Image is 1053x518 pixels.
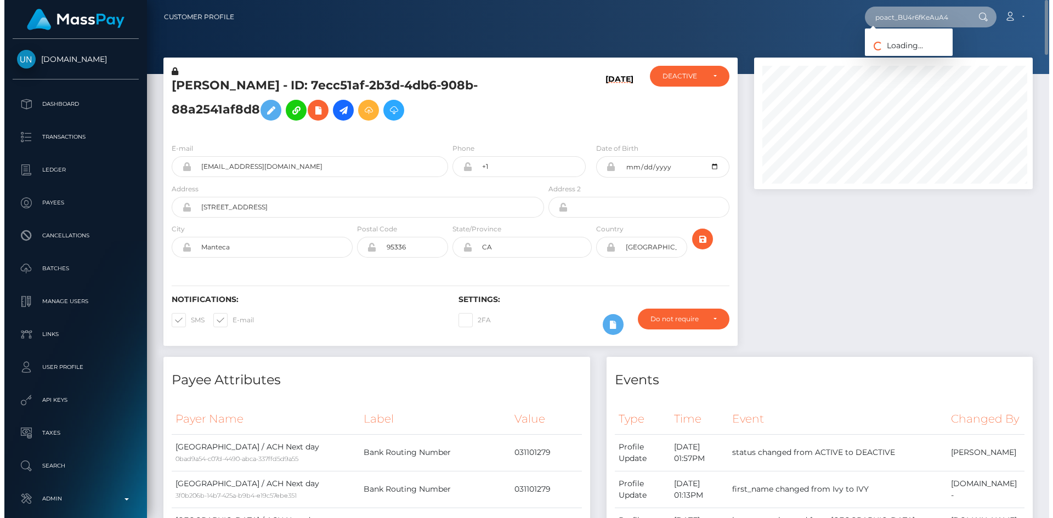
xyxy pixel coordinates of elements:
[8,485,134,513] a: Admin
[666,434,724,471] td: [DATE] 01:57PM
[13,326,130,343] p: Links
[610,371,1021,390] h4: Events
[454,295,724,304] h6: Settings:
[724,471,943,508] td: first_name changed from Ivy to IVY
[666,471,724,508] td: [DATE] 01:13PM
[8,419,134,447] a: Taxes
[8,54,134,64] span: [DOMAIN_NAME]
[167,434,355,471] td: [GEOGRAPHIC_DATA] / ACH Next day
[610,434,666,471] td: Profile Update
[13,359,130,375] p: User Profile
[592,144,634,153] label: Date of Birth
[8,288,134,315] a: Manage Users
[13,491,130,507] p: Admin
[646,315,699,323] div: Do not require
[724,434,943,471] td: status changed from ACTIVE to DEACTIVE
[355,434,506,471] td: Bank Routing Number
[8,222,134,249] a: Cancellations
[355,471,506,508] td: Bank Routing Number
[8,321,134,348] a: Links
[454,313,486,327] label: 2FA
[506,434,578,471] td: 031101279
[13,195,130,211] p: Payees
[724,404,943,434] th: Event
[610,471,666,508] td: Profile Update
[167,471,355,508] td: [GEOGRAPHIC_DATA] / ACH Next day
[167,371,578,390] h4: Payee Attributes
[160,5,230,29] a: Customer Profile
[13,227,130,244] p: Cancellations
[8,189,134,217] a: Payees
[544,184,576,194] label: Address 2
[943,471,1020,508] td: [DOMAIN_NAME] -
[448,224,497,234] label: State/Province
[506,471,578,508] td: 031101279
[167,313,200,327] label: SMS
[13,129,130,145] p: Transactions
[329,100,349,121] a: Initiate Payout
[13,458,130,474] p: Search
[860,7,964,27] input: Search...
[355,404,506,434] th: Label
[8,123,134,151] a: Transactions
[8,156,134,184] a: Ledger
[167,295,438,304] h6: Notifications:
[666,404,724,434] th: Time
[13,96,130,112] p: Dashboard
[8,354,134,381] a: User Profile
[592,224,619,234] label: Country
[13,425,130,441] p: Taxes
[610,404,666,434] th: Type
[13,162,130,178] p: Ledger
[13,260,130,277] p: Batches
[943,404,1020,434] th: Changed By
[353,224,393,234] label: Postal Code
[209,313,250,327] label: E-mail
[171,455,294,463] small: 0bad9a54-c07d-4490-abca-337ffd5d9a55
[167,184,194,194] label: Address
[633,309,724,329] button: Do not require
[860,41,919,50] span: Loading...
[646,66,724,87] button: DEACTIVE
[167,144,189,153] label: E-mail
[8,386,134,414] a: API Keys
[658,72,699,81] div: DEACTIVE
[171,492,292,499] small: 3f0b206b-14b7-425a-b9b4-e19c57ebe351
[167,224,180,234] label: City
[8,452,134,480] a: Search
[506,404,578,434] th: Value
[448,144,470,153] label: Phone
[943,434,1020,471] td: [PERSON_NAME]
[8,90,134,118] a: Dashboard
[22,9,120,30] img: MassPay Logo
[601,75,629,130] h6: [DATE]
[8,255,134,282] a: Batches
[167,77,534,126] h5: [PERSON_NAME] - ID: 7ecc51af-2b3d-4db6-908b-88a2541af8d8
[13,392,130,408] p: API Keys
[167,404,355,434] th: Payer Name
[13,50,31,69] img: Unlockt.me
[13,293,130,310] p: Manage Users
